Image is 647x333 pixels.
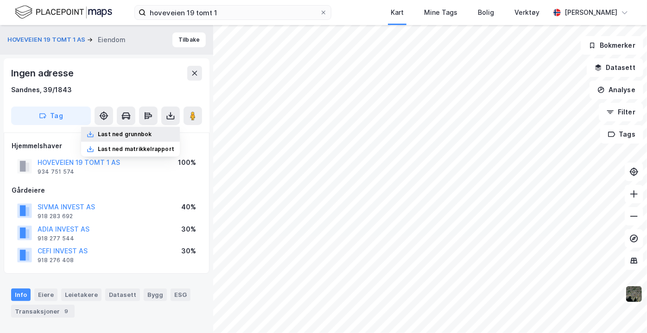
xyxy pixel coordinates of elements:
[601,289,647,333] div: Kontrollprogram for chat
[61,289,101,301] div: Leietakere
[565,7,617,18] div: [PERSON_NAME]
[98,34,126,45] div: Eiendom
[11,107,91,125] button: Tag
[98,145,174,153] div: Last ned matrikkelrapport
[15,4,112,20] img: logo.f888ab2527a4732fd821a326f86c7f29.svg
[12,185,202,196] div: Gårdeiere
[171,289,190,301] div: ESG
[181,245,196,257] div: 30%
[11,66,75,81] div: Ingen adresse
[38,235,74,242] div: 918 277 544
[146,6,320,19] input: Søk på adresse, matrikkel, gårdeiere, leietakere eller personer
[12,140,202,151] div: Hjemmelshaver
[581,36,643,55] button: Bokmerker
[38,213,73,220] div: 918 283 692
[11,84,72,95] div: Sandnes, 39/1843
[105,289,140,301] div: Datasett
[424,7,457,18] div: Mine Tags
[98,131,152,138] div: Last ned grunnbok
[601,289,647,333] iframe: Chat Widget
[625,285,643,303] img: 9k=
[181,201,196,213] div: 40%
[478,7,494,18] div: Bolig
[514,7,539,18] div: Verktøy
[391,7,404,18] div: Kart
[587,58,643,77] button: Datasett
[34,289,57,301] div: Eiere
[590,81,643,99] button: Analyse
[7,35,87,44] button: HOVEVEIEN 19 TOMT 1 AS
[599,103,643,121] button: Filter
[11,289,31,301] div: Info
[11,305,75,318] div: Transaksjoner
[38,257,74,264] div: 918 276 408
[178,157,196,168] div: 100%
[62,307,71,316] div: 9
[181,224,196,235] div: 30%
[38,168,74,176] div: 934 751 574
[144,289,167,301] div: Bygg
[172,32,206,47] button: Tilbake
[600,125,643,144] button: Tags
